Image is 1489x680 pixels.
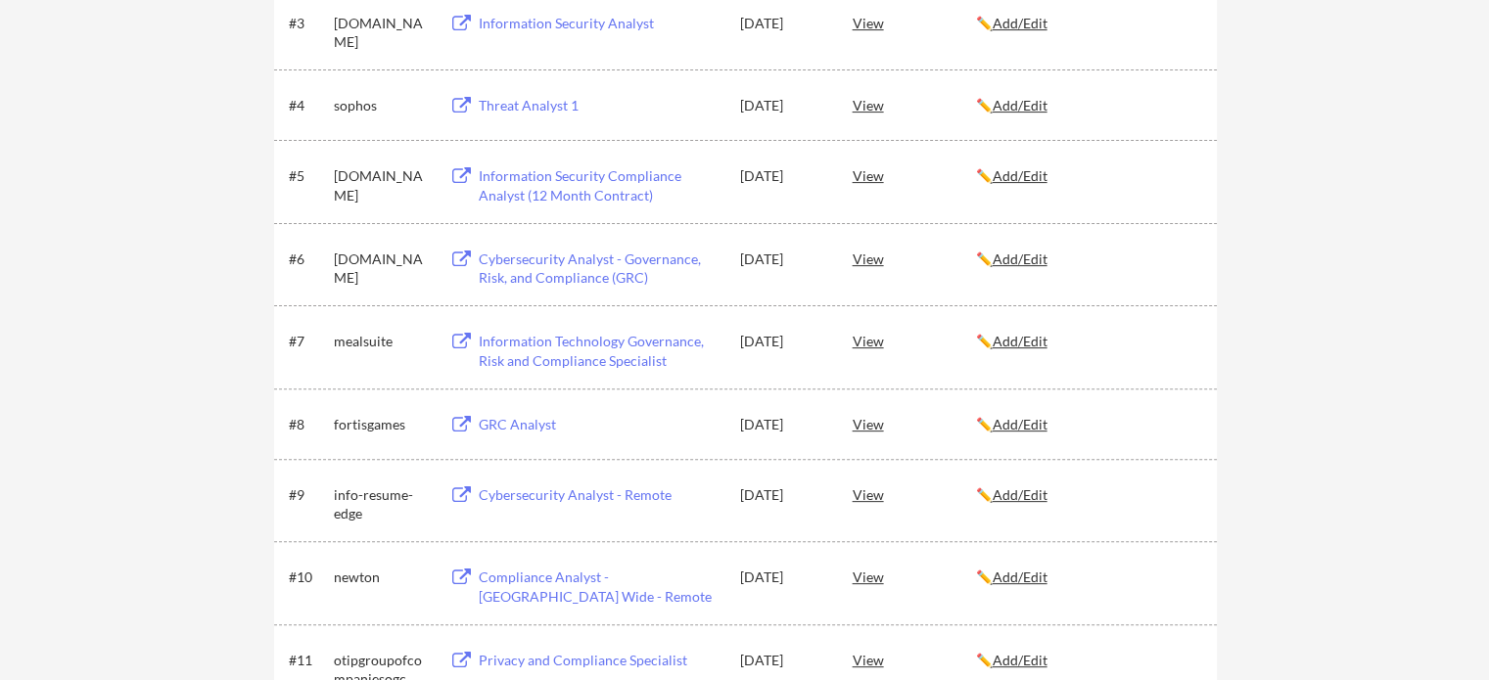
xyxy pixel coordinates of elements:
[289,249,327,269] div: #6
[993,568,1047,585] u: Add/Edit
[976,96,1199,115] div: ✏️
[853,323,976,358] div: View
[993,486,1047,503] u: Add/Edit
[334,485,432,523] div: info-resume-edge
[993,416,1047,432] u: Add/Edit
[289,332,327,351] div: #7
[479,96,721,115] div: Threat Analyst 1
[993,652,1047,668] u: Add/Edit
[853,406,976,441] div: View
[853,642,976,677] div: View
[993,167,1047,184] u: Add/Edit
[289,14,327,33] div: #3
[479,14,721,33] div: Information Security Analyst
[479,166,721,204] div: Information Security Compliance Analyst (12 Month Contract)
[289,415,327,434] div: #8
[289,96,327,115] div: #4
[976,651,1199,670] div: ✏️
[289,166,327,186] div: #5
[334,567,432,587] div: newton
[334,332,432,351] div: mealsuite
[334,14,432,52] div: [DOMAIN_NAME]
[740,249,826,269] div: [DATE]
[740,567,826,587] div: [DATE]
[993,250,1047,267] u: Add/Edit
[289,567,327,587] div: #10
[289,651,327,670] div: #11
[334,166,432,204] div: [DOMAIN_NAME]
[740,14,826,33] div: [DATE]
[740,96,826,115] div: [DATE]
[853,158,976,193] div: View
[740,485,826,505] div: [DATE]
[740,166,826,186] div: [DATE]
[853,476,976,512] div: View
[976,332,1199,351] div: ✏️
[993,97,1047,113] u: Add/Edit
[853,241,976,276] div: View
[479,485,721,505] div: Cybersecurity Analyst - Remote
[976,249,1199,269] div: ✏️
[976,166,1199,186] div: ✏️
[740,651,826,670] div: [DATE]
[976,415,1199,434] div: ✏️
[479,249,721,288] div: Cybersecurity Analyst - Governance, Risk, and Compliance (GRC)
[853,559,976,594] div: View
[993,15,1047,31] u: Add/Edit
[993,333,1047,349] u: Add/Edit
[853,87,976,122] div: View
[976,485,1199,505] div: ✏️
[334,415,432,434] div: fortisgames
[479,567,721,606] div: Compliance Analyst - [GEOGRAPHIC_DATA] Wide - Remote
[853,5,976,40] div: View
[740,415,826,434] div: [DATE]
[740,332,826,351] div: [DATE]
[976,14,1199,33] div: ✏️
[289,485,327,505] div: #9
[479,651,721,670] div: Privacy and Compliance Specialist
[479,415,721,434] div: GRC Analyst
[976,567,1199,587] div: ✏️
[334,96,432,115] div: sophos
[479,332,721,370] div: Information Technology Governance, Risk and Compliance Specialist
[334,249,432,288] div: [DOMAIN_NAME]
